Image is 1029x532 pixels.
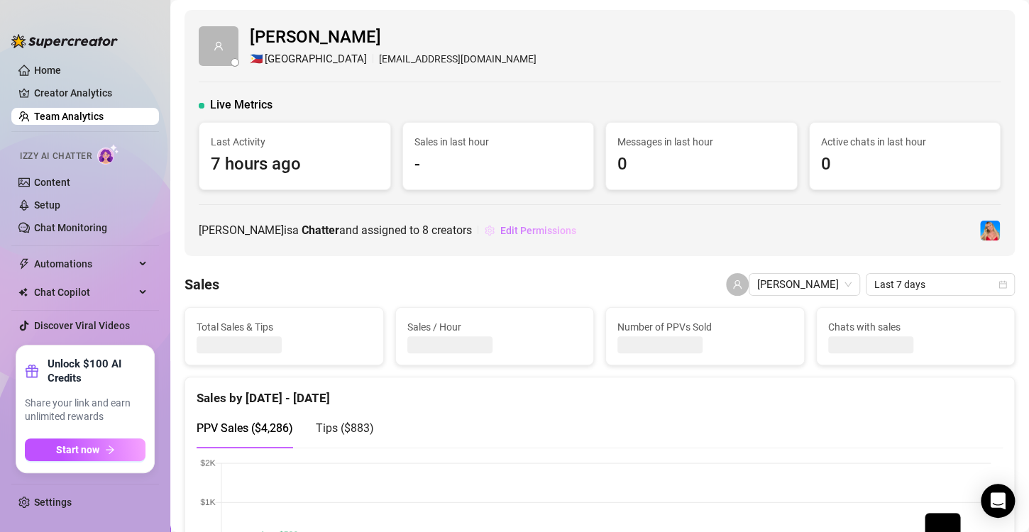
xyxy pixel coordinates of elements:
span: Active chats in last hour [821,134,989,150]
span: calendar [998,280,1007,289]
a: Creator Analytics [34,82,148,104]
span: [PERSON_NAME] is a and assigned to creators [199,221,472,239]
span: [GEOGRAPHIC_DATA] [265,51,367,68]
a: Settings [34,497,72,508]
span: 7 hours ago [211,151,379,178]
img: logo-BBDzfeDw.svg [11,34,118,48]
img: Ashley [980,221,1000,240]
span: [PERSON_NAME] [250,24,536,51]
span: Share your link and earn unlimited rewards [25,397,145,424]
span: Edit Permissions [500,225,576,236]
span: Khristine [757,274,852,295]
span: Last Activity [211,134,379,150]
strong: Unlock $100 AI Credits [48,357,145,385]
span: setting [485,226,495,235]
div: Open Intercom Messenger [981,484,1015,518]
a: Discover Viral Videos [34,320,130,331]
span: arrow-right [105,445,115,455]
h4: Sales [185,275,219,294]
span: gift [25,364,39,378]
span: Live Metrics [210,96,273,113]
a: Home [34,65,61,76]
button: Start nowarrow-right [25,438,145,461]
span: Tips ( $883 ) [316,421,374,435]
a: Team Analytics [34,111,104,122]
span: user [732,279,742,289]
span: 0 [821,151,989,178]
span: 8 [422,223,429,237]
span: Automations [34,253,135,275]
img: Chat Copilot [18,287,28,297]
div: [EMAIL_ADDRESS][DOMAIN_NAME] [250,51,536,68]
span: Total Sales & Tips [197,319,372,335]
button: Edit Permissions [484,219,577,242]
span: Sales in last hour [414,134,583,150]
a: Setup [34,199,60,211]
a: Chat Monitoring [34,222,107,233]
span: Number of PPVs Sold [617,319,793,335]
span: Chats with sales [828,319,1003,335]
span: 🇵🇭 [250,51,263,68]
span: user [214,41,224,51]
span: Messages in last hour [617,134,786,150]
span: 0 [617,151,786,178]
span: Sales / Hour [407,319,583,335]
span: Last 7 days [874,274,1006,295]
span: Chat Copilot [34,281,135,304]
span: thunderbolt [18,258,30,270]
b: Chatter [302,223,339,237]
img: AI Chatter [97,144,119,165]
a: Content [34,177,70,188]
span: Start now [56,444,99,455]
div: Sales by [DATE] - [DATE] [197,377,1003,408]
span: - [414,151,583,178]
span: PPV Sales ( $4,286 ) [197,421,293,435]
span: Izzy AI Chatter [20,150,92,163]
